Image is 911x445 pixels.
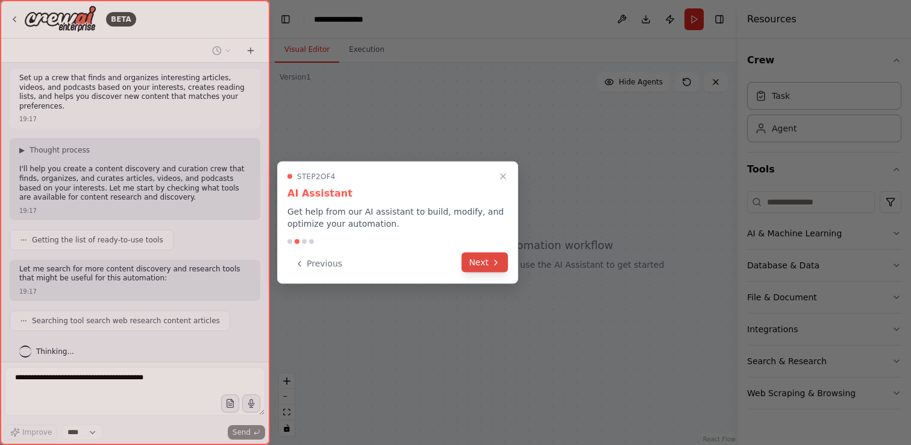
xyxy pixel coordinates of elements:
h3: AI Assistant [287,186,508,201]
button: Next [462,253,508,273]
button: Previous [287,254,349,274]
p: Get help from our AI assistant to build, modify, and optimize your automation. [287,206,508,230]
button: Hide left sidebar [277,11,294,28]
button: Close walkthrough [496,169,510,184]
span: Step 2 of 4 [297,172,336,181]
